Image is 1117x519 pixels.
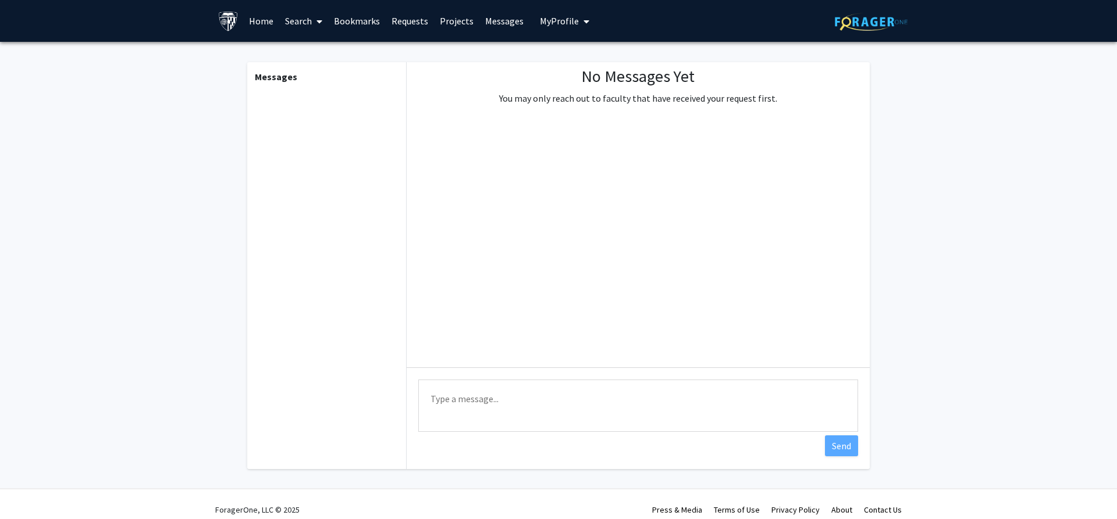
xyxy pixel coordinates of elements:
[714,504,760,515] a: Terms of Use
[831,504,852,515] a: About
[9,467,49,510] iframe: Chat
[864,504,902,515] a: Contact Us
[499,67,777,87] h1: No Messages Yet
[218,11,239,31] img: Johns Hopkins University Logo
[386,1,434,41] a: Requests
[434,1,479,41] a: Projects
[479,1,529,41] a: Messages
[243,1,279,41] a: Home
[540,15,579,27] span: My Profile
[825,435,858,456] button: Send
[771,504,820,515] a: Privacy Policy
[328,1,386,41] a: Bookmarks
[652,504,702,515] a: Press & Media
[835,13,908,31] img: ForagerOne Logo
[255,71,297,83] b: Messages
[499,91,777,105] p: You may only reach out to faculty that have received your request first.
[418,380,858,432] textarea: Message
[279,1,328,41] a: Search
